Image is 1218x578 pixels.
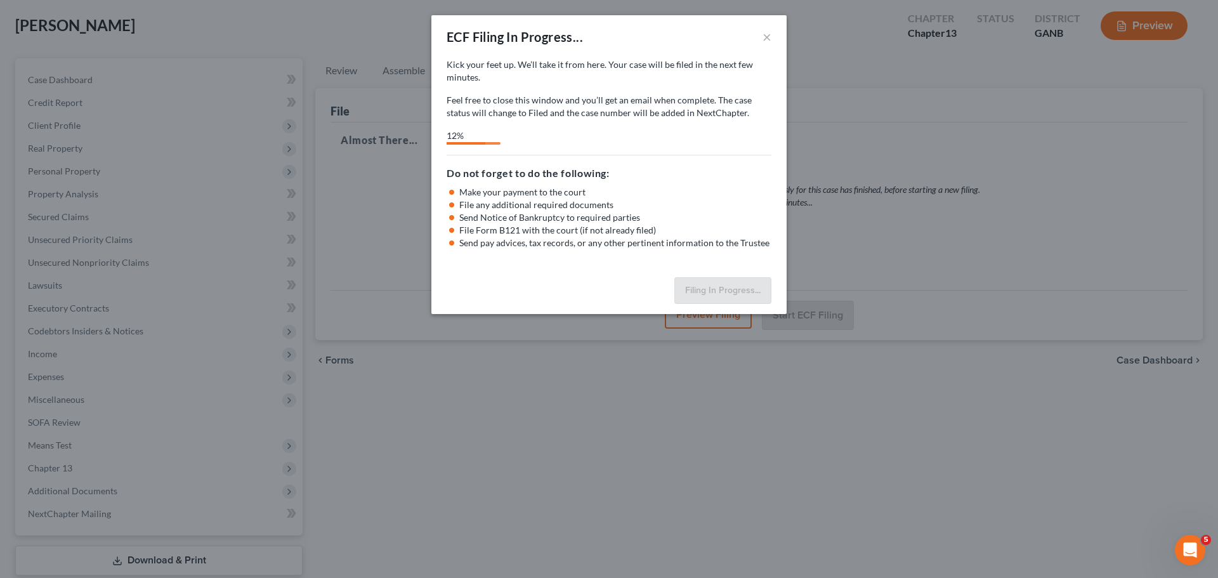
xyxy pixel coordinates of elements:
[674,277,771,304] button: Filing In Progress...
[763,29,771,44] button: ×
[459,224,771,237] li: File Form B121 with the court (if not already filed)
[447,28,583,46] div: ECF Filing In Progress...
[459,186,771,199] li: Make your payment to the court
[459,211,771,224] li: Send Notice of Bankruptcy to required parties
[447,94,771,119] p: Feel free to close this window and you’ll get an email when complete. The case status will change...
[459,199,771,211] li: File any additional required documents
[447,58,771,84] p: Kick your feet up. We’ll take it from here. Your case will be filed in the next few minutes.
[447,166,771,181] h5: Do not forget to do the following:
[447,129,485,142] div: 12%
[1175,535,1205,565] iframe: Intercom live chat
[1201,535,1211,545] span: 5
[459,237,771,249] li: Send pay advices, tax records, or any other pertinent information to the Trustee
